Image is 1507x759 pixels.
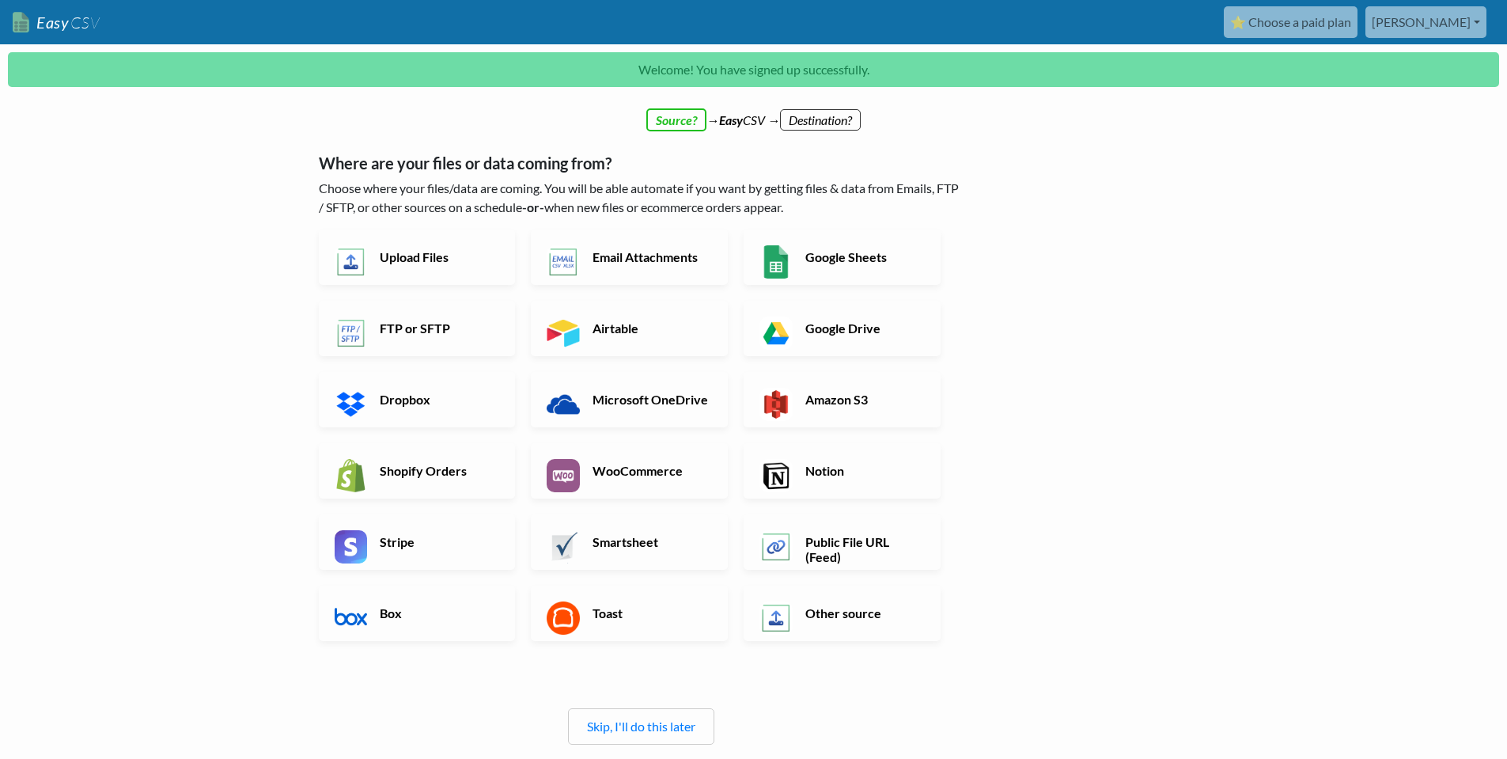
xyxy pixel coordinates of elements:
a: Public File URL (Feed) [744,514,941,570]
b: -or- [522,199,544,214]
img: Box App & API [335,602,368,635]
img: Public File URL App & API [759,530,793,564]
img: Upload Files App & API [335,245,368,279]
img: Stripe App & API [335,530,368,564]
a: Dropbox [319,372,516,427]
h6: Dropbox [376,392,500,407]
div: → CSV → [303,95,1205,130]
a: Amazon S3 [744,372,941,427]
p: Welcome! You have signed up successfully. [8,52,1499,87]
h6: Upload Files [376,249,500,264]
a: Shopify Orders [319,443,516,499]
img: Amazon S3 App & API [759,388,793,421]
img: FTP or SFTP App & API [335,317,368,350]
img: WooCommerce App & API [547,459,580,492]
h6: Public File URL (Feed) [801,534,926,564]
h6: Amazon S3 [801,392,926,407]
img: Airtable App & API [547,317,580,350]
h6: Email Attachments [589,249,713,264]
img: Smartsheet App & API [547,530,580,564]
h5: Where are your files or data coming from? [319,154,964,173]
a: Airtable [531,301,728,356]
h6: Shopify Orders [376,463,500,478]
a: EasyCSV [13,6,100,39]
img: Microsoft OneDrive App & API [547,388,580,421]
a: Smartsheet [531,514,728,570]
a: Box [319,586,516,641]
img: Email New CSV or XLSX File App & API [547,245,580,279]
a: Toast [531,586,728,641]
a: Email Attachments [531,230,728,285]
a: ⭐ Choose a paid plan [1224,6,1357,38]
img: Google Sheets App & API [759,245,793,279]
a: Google Drive [744,301,941,356]
a: [PERSON_NAME] [1365,6,1486,38]
h6: Stripe [376,534,500,549]
h6: WooCommerce [589,463,713,478]
h6: Airtable [589,321,713,336]
h6: Google Sheets [801,249,926,264]
h6: Toast [589,605,713,620]
img: Notion App & API [759,459,793,492]
h6: Smartsheet [589,534,713,549]
h6: Box [376,605,500,620]
img: Dropbox App & API [335,388,368,421]
h6: Other source [801,605,926,620]
a: Other source [744,586,941,641]
a: Microsoft OneDrive [531,372,728,427]
a: Notion [744,443,941,499]
p: Choose where your files/data are coming. You will be able automate if you want by getting files &... [319,179,964,217]
h6: FTP or SFTP [376,321,500,336]
a: Google Sheets [744,230,941,285]
img: Google Drive App & API [759,317,793,350]
h6: Google Drive [801,321,926,336]
a: Upload Files [319,230,516,285]
img: Toast App & API [547,602,580,635]
a: FTP or SFTP [319,301,516,356]
a: Skip, I'll do this later [587,719,695,734]
a: Stripe [319,514,516,570]
h6: Microsoft OneDrive [589,392,713,407]
span: CSV [69,13,100,32]
a: WooCommerce [531,443,728,499]
h6: Notion [801,463,926,478]
img: Other Source App & API [759,602,793,635]
img: Shopify App & API [335,459,368,492]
